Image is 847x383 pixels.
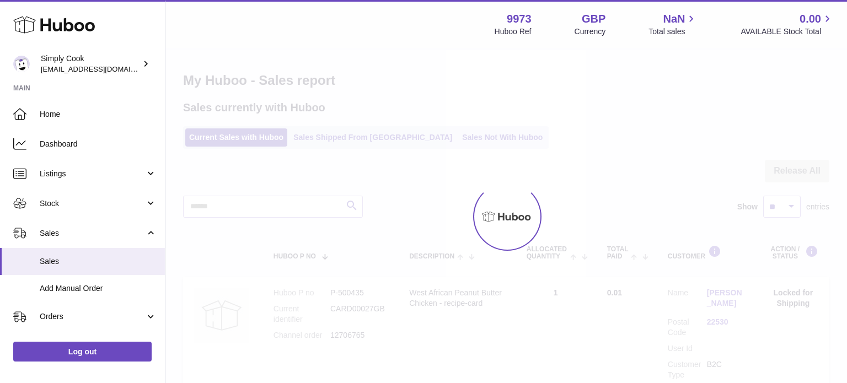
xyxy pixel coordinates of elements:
[575,26,606,37] div: Currency
[40,311,145,322] span: Orders
[741,12,834,37] a: 0.00 AVAILABLE Stock Total
[40,228,145,239] span: Sales
[495,26,532,37] div: Huboo Ref
[41,64,162,73] span: [EMAIL_ADDRESS][DOMAIN_NAME]
[582,12,605,26] strong: GBP
[40,109,157,120] span: Home
[800,12,821,26] span: 0.00
[507,12,532,26] strong: 9973
[40,139,157,149] span: Dashboard
[40,283,157,294] span: Add Manual Order
[40,169,145,179] span: Listings
[13,342,152,362] a: Log out
[663,12,685,26] span: NaN
[741,26,834,37] span: AVAILABLE Stock Total
[648,26,698,37] span: Total sales
[40,256,157,267] span: Sales
[41,53,140,74] div: Simply Cook
[13,56,30,72] img: internalAdmin-9973@internal.huboo.com
[40,198,145,209] span: Stock
[648,12,698,37] a: NaN Total sales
